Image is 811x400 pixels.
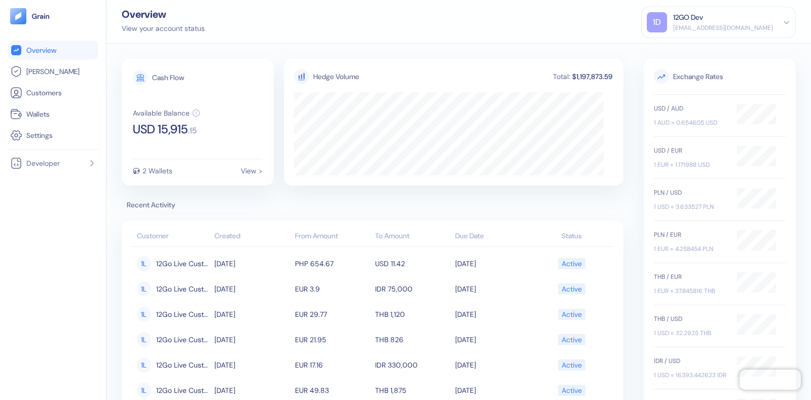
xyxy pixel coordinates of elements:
td: [DATE] [212,251,292,276]
div: Hedge Volume [313,71,359,82]
div: 1 EUR = 4.258454 PLN [654,244,727,253]
div: PLN / EUR [654,230,727,239]
div: 1L [137,307,151,322]
td: [DATE] [453,302,533,327]
span: Customers [26,88,62,98]
div: Overview [122,9,205,19]
td: [DATE] [453,276,533,302]
div: 1L [137,332,151,347]
th: To Amount [373,227,453,247]
div: $1,197,873.59 [571,73,613,80]
td: IDR 75,000 [373,276,453,302]
div: View > [241,167,263,174]
div: 1 EUR = 1.171988 USD [654,160,727,169]
div: 12GO Dev [673,12,703,23]
span: 12Go Live Customer [156,331,210,348]
img: logo-tablet-V2.svg [10,8,26,24]
span: Settings [26,130,53,140]
div: PLN / USD [654,188,727,197]
button: Available Balance [133,109,200,117]
span: [PERSON_NAME] [26,66,80,77]
td: IDR 330,000 [373,352,453,378]
a: Settings [10,129,96,141]
span: Overview [26,45,56,55]
div: Active [562,356,582,374]
img: logo [31,13,50,20]
a: Overview [10,44,96,56]
td: PHP 654.67 [292,251,373,276]
span: Wallets [26,109,50,119]
span: 12Go Live Customer [156,306,210,323]
a: Wallets [10,108,96,120]
div: 1L [137,357,151,373]
div: 1 USD = 3.633527 PLN [654,202,727,211]
div: 1 EUR = 37.845816 THB [654,286,727,296]
span: 12Go Live Customer [156,382,210,399]
div: [EMAIL_ADDRESS][DOMAIN_NAME] [673,23,773,32]
div: Active [562,382,582,399]
span: 12Go Live Customer [156,280,210,298]
div: Active [562,306,582,323]
div: USD / AUD [654,104,727,113]
a: [PERSON_NAME] [10,65,96,78]
td: USD 11.42 [373,251,453,276]
td: EUR 17.16 [292,352,373,378]
div: Total: [552,73,571,80]
div: Cash Flow [152,74,184,81]
td: EUR 21.95 [292,327,373,352]
div: 1 USD = 16393.442623 IDR [654,371,727,380]
div: USD / EUR [654,146,727,155]
td: [DATE] [212,352,292,378]
div: 1 AUD = 0.654605 USD [654,118,727,127]
th: Customer [132,227,212,247]
div: 2 Wallets [142,167,172,174]
div: 1L [137,256,151,271]
td: [DATE] [212,276,292,302]
span: Developer [26,158,60,168]
div: 1L [137,383,151,398]
td: [DATE] [212,302,292,327]
div: IDR / USD [654,356,727,366]
th: From Amount [292,227,373,247]
span: Recent Activity [122,200,623,210]
div: 1L [137,281,151,297]
div: Status [536,231,608,241]
div: Available Balance [133,110,190,117]
iframe: Chatra live chat [740,370,801,390]
div: View your account status [122,23,205,34]
span: 12Go Live Customer [156,255,210,272]
td: [DATE] [453,327,533,352]
span: 12Go Live Customer [156,356,210,374]
td: EUR 3.9 [292,276,373,302]
div: Active [562,280,582,298]
span: USD 15,915 [133,123,188,135]
th: Due Date [453,227,533,247]
div: 1 USD = 32.2925 THB [654,329,727,338]
th: Created [212,227,292,247]
td: [DATE] [453,352,533,378]
td: EUR 29.77 [292,302,373,327]
span: Exchange Rates [654,69,786,84]
td: [DATE] [212,327,292,352]
div: Active [562,255,582,272]
td: [DATE] [453,251,533,276]
a: Customers [10,87,96,99]
span: . 15 [188,127,197,135]
td: THB 1,120 [373,302,453,327]
div: THB / EUR [654,272,727,281]
td: THB 826 [373,327,453,352]
div: 1D [647,12,667,32]
div: Active [562,331,582,348]
div: THB / USD [654,314,727,323]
